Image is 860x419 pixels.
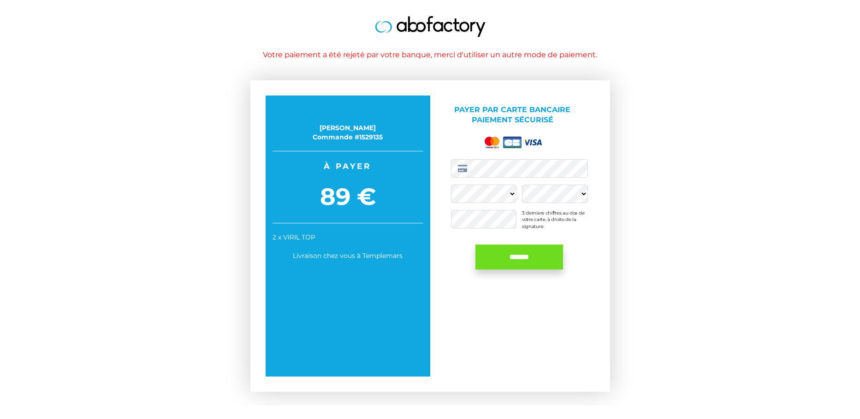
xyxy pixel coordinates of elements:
[273,161,423,172] span: À payer
[273,132,423,142] div: Commande #1529135
[503,137,522,148] img: cb.png
[483,135,501,150] img: mastercard.png
[375,16,486,37] img: logo.jpg
[273,180,423,214] span: 89 €
[523,139,542,145] img: visa.png
[273,233,423,242] div: 2 x VIRIL TOP
[273,123,423,132] div: [PERSON_NAME]
[522,210,588,228] div: 3 derniers chiffres au dos de votre carte, à droite de la signature
[273,251,423,260] div: Livraison chez vous à Templemars
[472,115,553,124] span: Paiement sécurisé
[167,51,693,59] h1: Votre paiement a été rejeté par votre banque, merci d'utiliser un autre mode de paiement.
[437,105,588,126] p: Payer par Carte bancaire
